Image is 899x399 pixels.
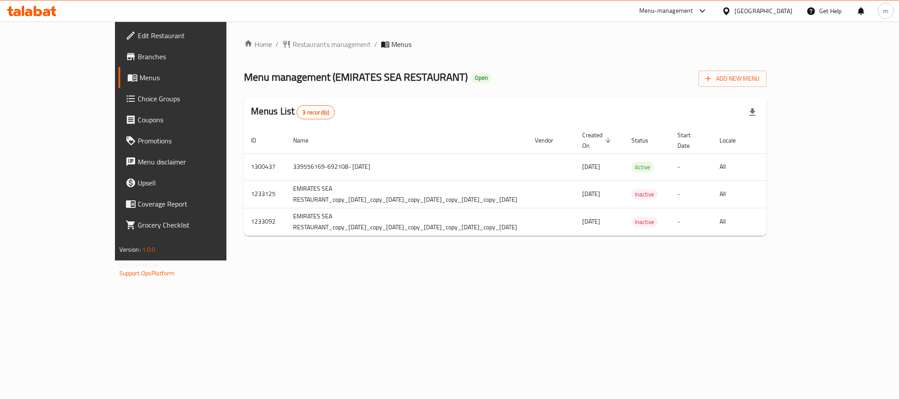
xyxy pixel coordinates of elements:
div: Menu-management [639,6,693,16]
span: Add New Menu [706,73,759,84]
a: Restaurants management [282,39,371,50]
div: Total records count [297,105,335,119]
span: Upsell [138,178,258,188]
td: 1300437 [244,153,286,180]
div: Open [471,73,491,83]
th: Actions [758,127,856,154]
td: - [670,180,713,208]
td: EMIRATES SEA RESTAURANT_copy_[DATE]_copy_[DATE]_copy_[DATE]_copy_[DATE]_copy_[DATE] [286,208,528,235]
span: Edit Restaurant [138,30,258,41]
div: [GEOGRAPHIC_DATA] [734,6,792,16]
span: Menus [391,39,412,50]
span: Restaurants management [293,39,371,50]
td: - [670,208,713,235]
span: Get support on: [119,259,160,270]
button: more [765,157,786,178]
span: Open [471,74,491,82]
a: Menus [118,67,265,88]
span: 1.0.0 [142,244,156,255]
h2: Menus List [251,105,335,119]
span: Promotions [138,135,258,146]
a: Coverage Report [118,193,265,214]
li: / [276,39,279,50]
span: [DATE] [582,216,600,227]
nav: breadcrumb [244,39,767,50]
span: Created On [582,130,614,151]
td: 1233092 [244,208,286,235]
span: Vendor [535,135,565,146]
a: Menu disclaimer [118,151,265,172]
table: enhanced table [244,127,856,236]
td: 339556169-692108- [DATE] [286,153,528,180]
li: / [374,39,377,50]
span: Menus [140,72,258,83]
span: Active [631,162,654,172]
td: 1233125 [244,180,286,208]
span: Inactive [631,189,658,199]
span: [DATE] [582,161,600,172]
td: EMIRATES SEA RESTAURANT_copy_[DATE]_copy_[DATE]_copy_[DATE]_copy_[DATE]_copy_[DATE] [286,180,528,208]
a: Branches [118,46,265,67]
span: ID [251,135,268,146]
span: Coverage Report [138,199,258,209]
div: Export file [742,102,763,123]
span: [DATE] [582,188,600,199]
td: All [713,180,758,208]
span: Inactive [631,217,658,227]
span: m [883,6,888,16]
div: Inactive [631,189,658,199]
span: Menu management ( EMIRATES SEA RESTAURANT ) [244,67,468,87]
td: - [670,153,713,180]
a: Choice Groups [118,88,265,109]
span: Grocery Checklist [138,220,258,230]
span: Choice Groups [138,93,258,104]
td: All [713,208,758,235]
span: Name [293,135,320,146]
a: Coupons [118,109,265,130]
span: 3 record(s) [297,108,334,117]
span: Coupons [138,114,258,125]
a: Edit Restaurant [118,25,265,46]
span: Version: [119,244,141,255]
span: Locale [720,135,747,146]
a: Support.OpsPlatform [119,267,175,279]
span: Branches [138,51,258,62]
span: Menu disclaimer [138,157,258,167]
button: more [765,211,786,232]
button: Add New Menu [698,71,766,87]
a: Promotions [118,130,265,151]
a: Grocery Checklist [118,214,265,235]
button: more [765,184,786,205]
span: Status [631,135,660,146]
a: Upsell [118,172,265,193]
td: All [713,153,758,180]
span: Start Date [677,130,702,151]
